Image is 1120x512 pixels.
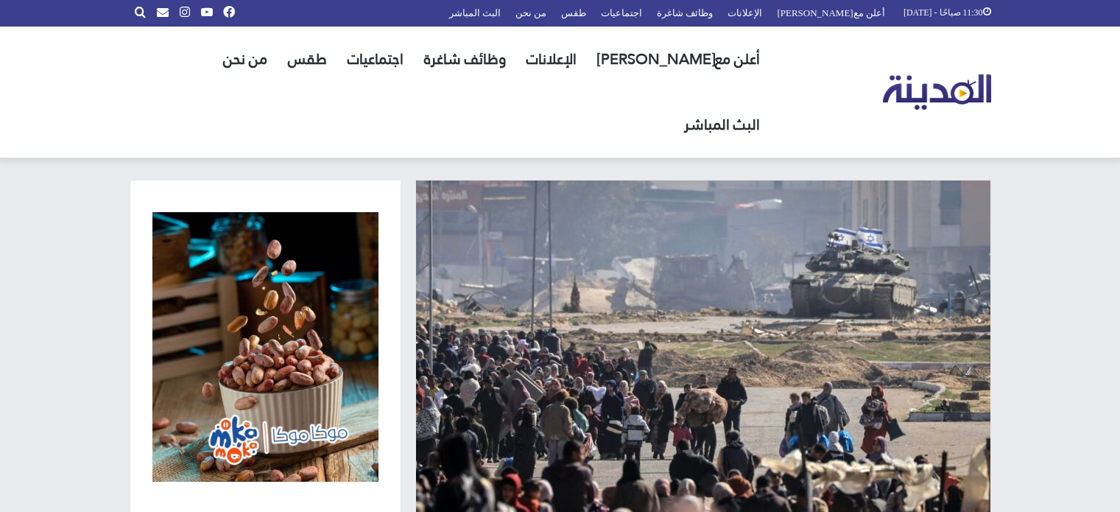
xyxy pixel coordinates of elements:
a: طقس [278,27,337,92]
a: وظائف شاغرة [414,27,516,92]
a: الإعلانات [516,27,587,92]
img: تلفزيون المدينة [883,74,991,111]
a: أعلن مع[PERSON_NAME] [587,27,770,92]
a: من نحن [213,27,278,92]
a: اجتماعيات [337,27,414,92]
a: البث المباشر [674,92,770,158]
